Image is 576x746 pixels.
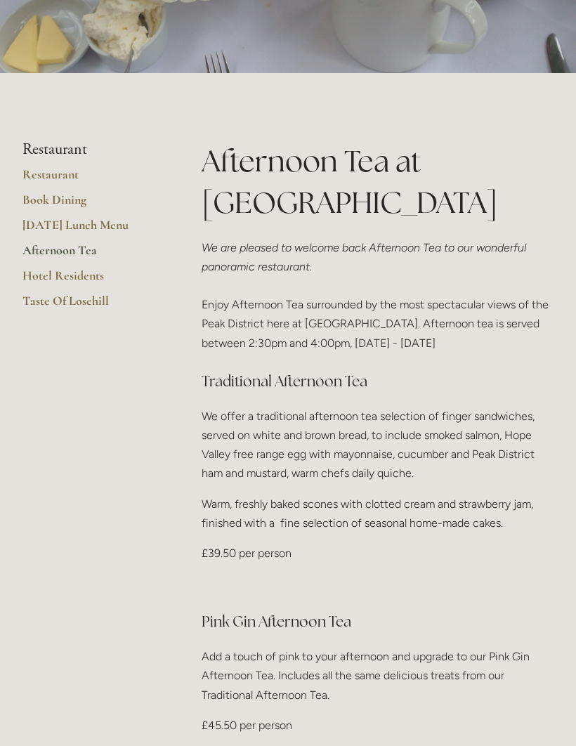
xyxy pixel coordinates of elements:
[22,217,157,242] a: [DATE] Lunch Menu
[202,608,554,636] h3: Pink Gin Afternoon Tea
[202,544,554,563] p: £39.50 per person
[202,238,554,353] p: Enjoy Afternoon Tea surrounded by the most spectacular views of the Peak District here at [GEOGRA...
[202,140,554,223] h1: Afternoon Tea at [GEOGRAPHIC_DATA]
[22,166,157,192] a: Restaurant
[22,268,157,293] a: Hotel Residents
[202,716,554,735] p: £45.50 per person
[202,647,554,705] p: Add a touch of pink to your afternoon and upgrade to our Pink Gin Afternoon Tea. Includes all the...
[22,293,157,318] a: Taste Of Losehill
[202,241,529,273] em: We are pleased to welcome back Afternoon Tea to our wonderful panoramic restaurant.
[202,407,554,483] p: We offer a traditional afternoon tea selection of finger sandwiches, served on white and brown br...
[202,367,554,395] h3: Traditional Afternoon Tea
[22,192,157,217] a: Book Dining
[22,242,157,268] a: Afternoon Tea
[202,495,554,532] p: Warm, freshly baked scones with clotted cream and strawberry jam, finished with a fine selection ...
[22,140,157,159] li: Restaurant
